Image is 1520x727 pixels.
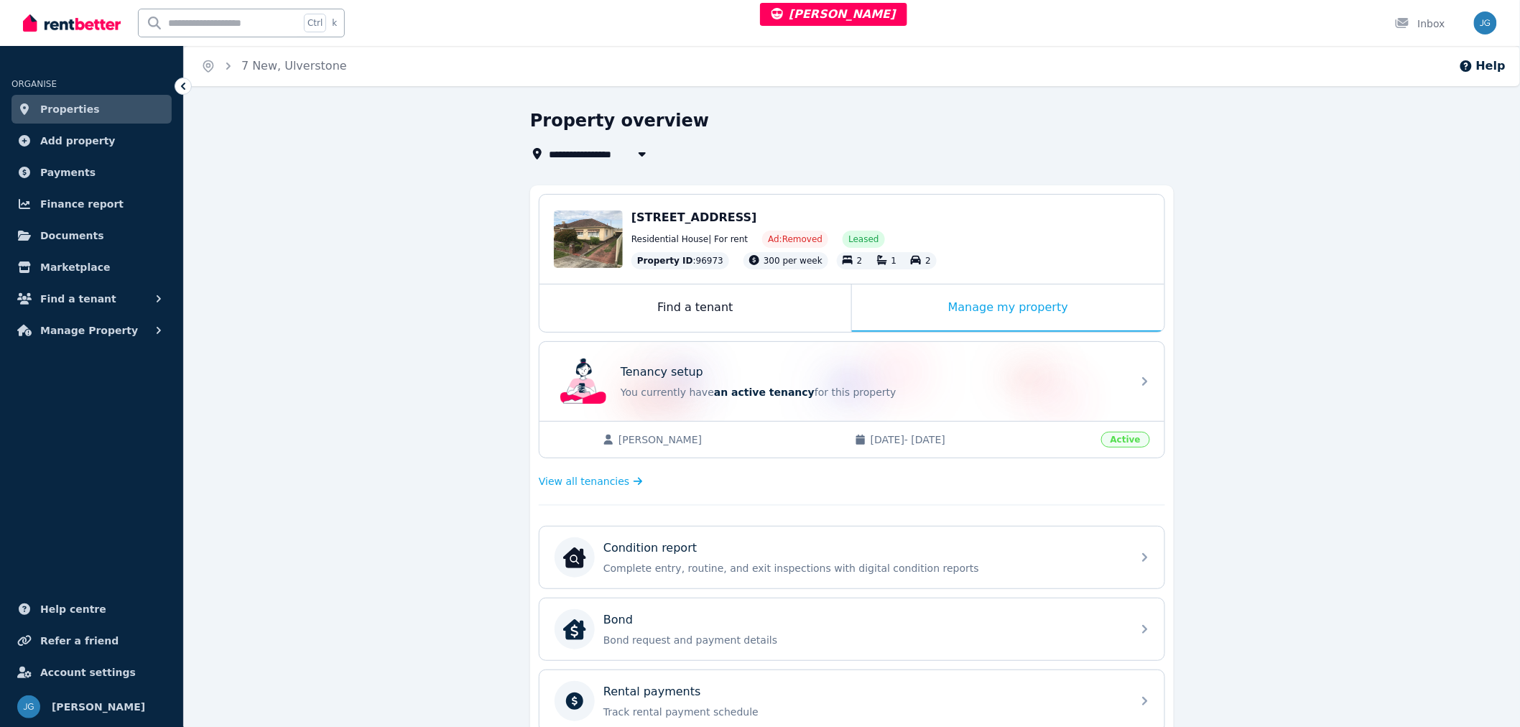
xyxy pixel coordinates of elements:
img: RentBetter [23,12,121,34]
a: Tenancy setupTenancy setupYou currently havean active tenancyfor this property [539,342,1164,421]
span: Account settings [40,664,136,681]
span: 2 [925,256,931,266]
span: ORGANISE [11,79,57,89]
p: Rental payments [603,683,701,700]
a: Documents [11,221,172,250]
span: Payments [40,164,96,181]
p: Bond [603,611,633,629]
span: Ctrl [304,14,326,32]
span: Active [1101,432,1150,448]
h1: Property overview [530,109,709,132]
a: Account settings [11,658,172,687]
span: [DATE] - [DATE] [871,432,1093,447]
button: Find a tenant [11,284,172,313]
span: Residential House | For rent [631,233,748,245]
span: View all tenancies [539,474,629,488]
a: Finance report [11,190,172,218]
span: Help centre [40,601,106,618]
span: [STREET_ADDRESS] [631,210,757,224]
span: k [332,17,337,29]
a: Marketplace [11,253,172,282]
div: Find a tenant [539,284,851,332]
img: Bond [563,618,586,641]
p: Bond request and payment details [603,633,1123,647]
span: an active tenancy [714,386,815,398]
span: Properties [40,101,100,118]
p: Condition report [603,540,697,557]
img: Condition report [563,546,586,569]
a: Condition reportCondition reportComplete entry, routine, and exit inspections with digital condit... [539,527,1164,588]
span: Refer a friend [40,632,119,649]
a: Help centre [11,595,172,624]
a: Refer a friend [11,626,172,655]
button: Help [1459,57,1506,75]
span: Manage Property [40,322,138,339]
a: Payments [11,158,172,187]
a: View all tenancies [539,474,643,488]
a: BondBondBond request and payment details [539,598,1164,660]
span: Ad: Removed [768,233,822,245]
img: Jeremy Goldschmidt [1474,11,1497,34]
img: Tenancy setup [560,358,606,404]
span: [PERSON_NAME] [52,698,145,716]
span: 2 [857,256,863,266]
span: Leased [848,233,879,245]
p: You currently have for this property [621,385,1123,399]
div: Inbox [1395,17,1445,31]
button: Manage Property [11,316,172,345]
a: Properties [11,95,172,124]
img: Jeremy Goldschmidt [17,695,40,718]
span: Property ID [637,255,693,267]
span: 1 [891,256,897,266]
span: [PERSON_NAME] [771,7,896,21]
span: Add property [40,132,116,149]
span: Finance report [40,195,124,213]
span: Find a tenant [40,290,116,307]
a: 7 New, Ulverstone [241,59,347,73]
a: Add property [11,126,172,155]
p: Complete entry, routine, and exit inspections with digital condition reports [603,561,1123,575]
span: [PERSON_NAME] [618,432,840,447]
span: Documents [40,227,104,244]
p: Tenancy setup [621,363,703,381]
span: Marketplace [40,259,110,276]
div: : 96973 [631,252,729,269]
p: Track rental payment schedule [603,705,1123,719]
nav: Breadcrumb [184,46,364,86]
div: Manage my property [852,284,1164,332]
span: 300 per week [764,256,822,266]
